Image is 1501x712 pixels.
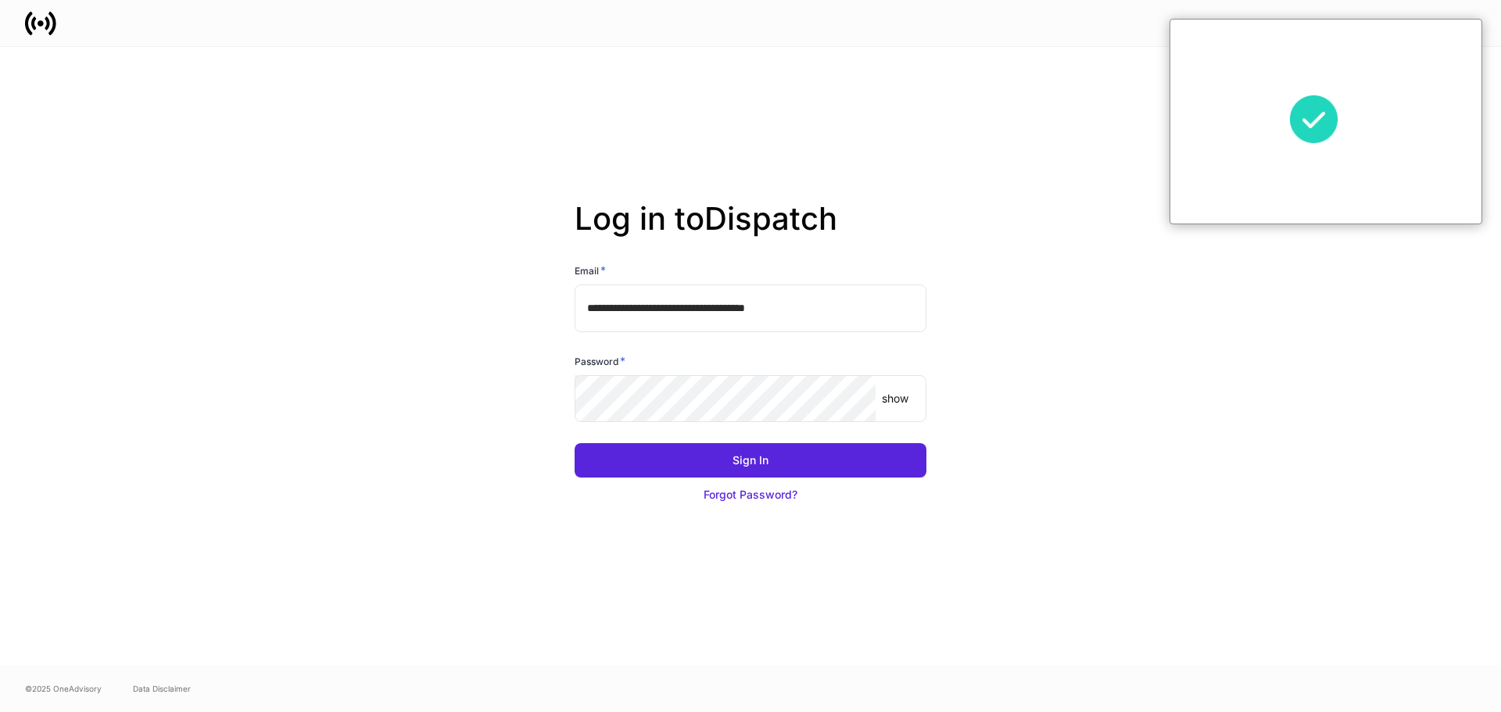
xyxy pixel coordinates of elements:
span: © 2025 OneAdvisory [25,682,102,695]
h6: Email [575,263,606,278]
div: Forgot Password? [704,487,797,503]
a: Data Disclaimer [133,682,191,695]
button: Sign In [575,443,926,478]
p: show [882,391,908,406]
button: Forgot Password? [575,478,926,512]
h2: Log in to Dispatch [575,200,926,263]
h6: Password [575,353,625,369]
span: Success [1288,94,1366,145]
div: Sign In [733,453,768,468]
